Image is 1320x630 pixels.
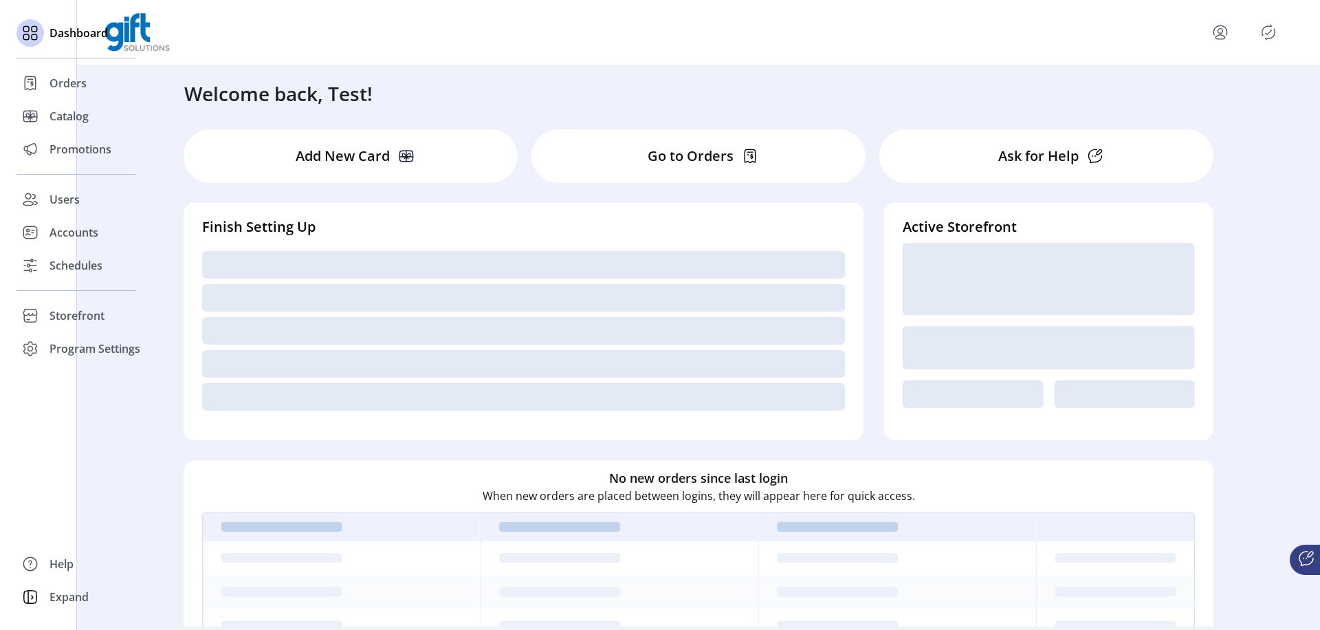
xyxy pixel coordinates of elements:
h3: Welcome back, Test! [184,79,373,108]
span: Promotions [49,141,111,157]
span: Users [49,191,80,208]
span: Program Settings [49,340,140,357]
span: Storefront [49,307,104,324]
button: Publisher Panel [1257,21,1279,43]
span: Accounts [49,224,98,241]
h6: No new orders since last login [609,469,788,488]
span: Expand [49,589,89,605]
p: Ask for Help [998,146,1079,166]
img: logo [104,13,170,52]
p: When new orders are placed between logins, they will appear here for quick access. [483,488,915,504]
p: Add New Card [296,146,390,166]
span: Orders [49,75,87,91]
h4: Active Storefront [903,217,1195,237]
span: Help [49,556,74,572]
span: Catalog [49,108,89,124]
h4: Finish Setting Up [202,217,845,237]
span: Schedules [49,257,102,274]
span: Dashboard [49,25,108,41]
button: menu [1209,21,1231,43]
p: Go to Orders [648,146,734,166]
